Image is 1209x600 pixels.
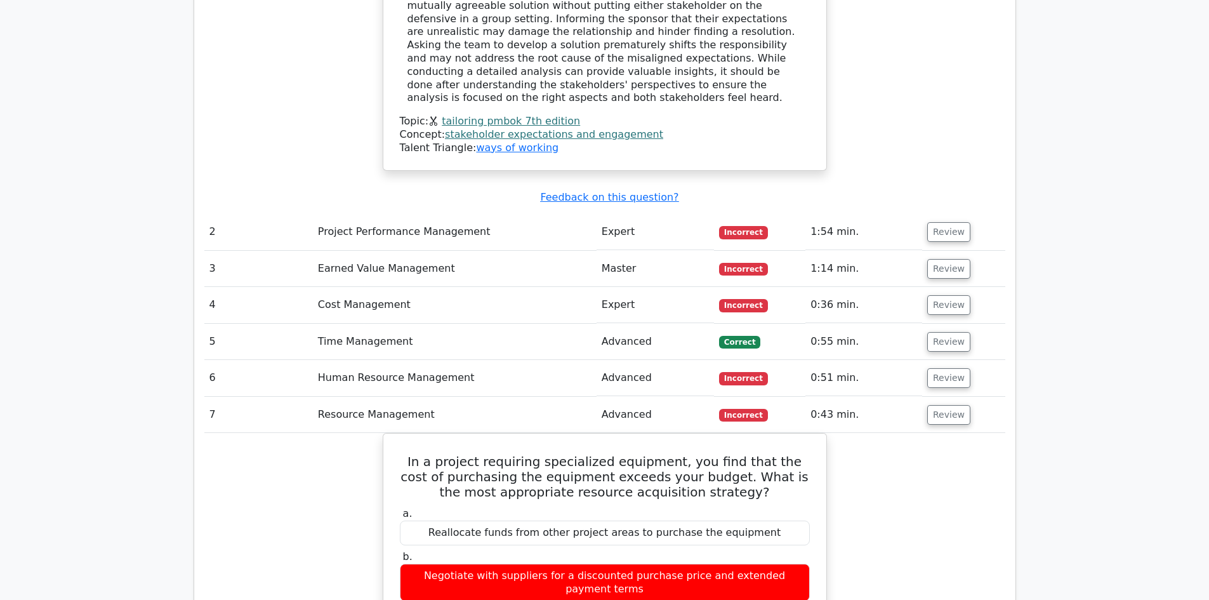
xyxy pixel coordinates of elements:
span: Incorrect [719,299,768,312]
td: Resource Management [313,397,597,433]
td: Time Management [313,324,597,360]
span: a. [403,507,413,519]
td: 2 [204,214,313,250]
td: 7 [204,397,313,433]
td: 0:43 min. [805,397,922,433]
td: Earned Value Management [313,251,597,287]
h5: In a project requiring specialized equipment, you find that the cost of purchasing the equipment ... [399,454,811,500]
div: Talent Triangle: [400,115,810,154]
span: Incorrect [719,226,768,239]
td: Advanced [597,324,714,360]
div: Concept: [400,128,810,142]
td: 0:36 min. [805,287,922,323]
a: stakeholder expectations and engagement [445,128,663,140]
td: Expert [597,287,714,323]
a: ways of working [476,142,558,154]
td: Human Resource Management [313,360,597,396]
td: Project Performance Management [313,214,597,250]
a: tailoring pmbok 7th edition [442,115,580,127]
td: 3 [204,251,313,287]
td: 1:14 min. [805,251,922,287]
td: Advanced [597,397,714,433]
td: Advanced [597,360,714,396]
td: Master [597,251,714,287]
span: b. [403,550,413,563]
button: Review [927,259,970,279]
div: Reallocate funds from other project areas to purchase the equipment [400,521,810,545]
td: 4 [204,287,313,323]
span: Incorrect [719,372,768,385]
td: 6 [204,360,313,396]
td: 1:54 min. [805,214,922,250]
td: 0:55 min. [805,324,922,360]
button: Review [927,295,970,315]
span: Incorrect [719,263,768,276]
a: Feedback on this question? [540,191,678,203]
div: Topic: [400,115,810,128]
td: 5 [204,324,313,360]
td: Cost Management [313,287,597,323]
span: Correct [719,336,760,349]
button: Review [927,405,970,425]
button: Review [927,222,970,242]
td: 0:51 min. [805,360,922,396]
span: Incorrect [719,409,768,422]
button: Review [927,368,970,388]
td: Expert [597,214,714,250]
button: Review [927,332,970,352]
